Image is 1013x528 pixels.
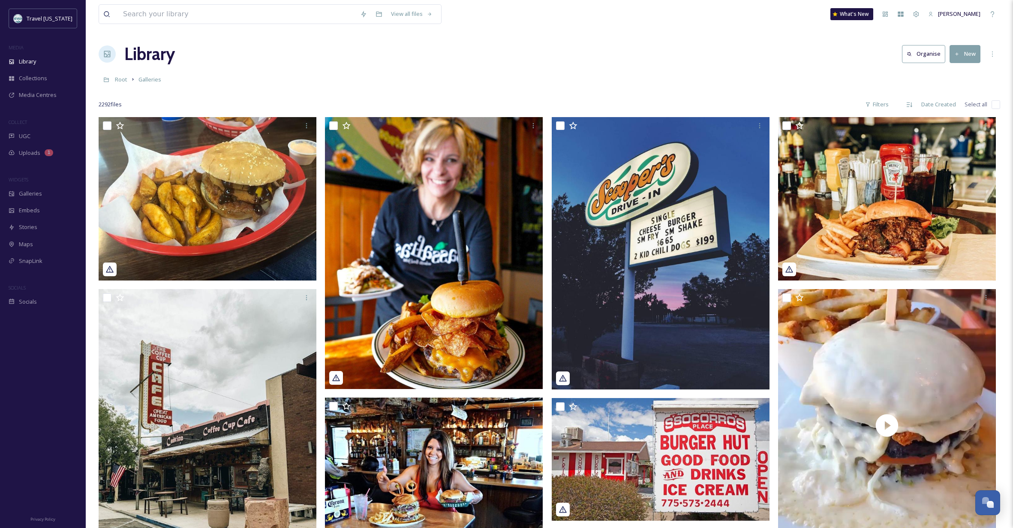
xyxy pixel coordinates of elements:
[19,91,57,99] span: Media Centres
[19,240,33,248] span: Maps
[924,6,985,22] a: [PERSON_NAME]
[975,490,1000,515] button: Open Chat
[99,100,122,109] span: 2292 file s
[552,117,770,389] img: nvkait_03192025_2062638977009426270.jpg
[9,119,27,125] span: COLLECT
[19,298,37,306] span: Socials
[45,149,53,156] div: 1
[19,74,47,82] span: Collections
[19,206,40,214] span: Embeds
[115,75,127,83] span: Root
[902,45,945,63] button: Organise
[99,117,316,280] img: adv_jess_03192025_18050660029049320.jpg
[138,74,161,84] a: Galleries
[124,41,175,67] a: Library
[938,10,980,18] span: [PERSON_NAME]
[138,75,161,83] span: Galleries
[861,96,893,113] div: Filters
[19,223,37,231] span: Stories
[950,45,980,63] button: New
[30,516,55,522] span: Privacy Policy
[115,74,127,84] a: Root
[965,100,987,109] span: Select all
[778,117,996,281] img: BucketListJrny_03182025_0.jpg
[325,117,543,389] img: Visit Carson City_03192025_195059771689_10156873578436690.jpg
[27,15,72,22] span: Travel [US_STATE]
[19,257,42,265] span: SnapLink
[387,6,437,22] a: View all files
[14,14,22,23] img: download.jpeg
[119,5,356,24] input: Search your library
[902,45,950,63] a: Organise
[30,513,55,524] a: Privacy Policy
[19,149,40,157] span: Uploads
[19,190,42,198] span: Galleries
[9,284,26,291] span: SOCIALS
[9,44,24,51] span: MEDIA
[19,132,30,140] span: UGC
[830,8,873,20] a: What's New
[552,398,770,521] img: nevadasilvertrails_03192025_18027155608221017.jpg
[917,96,960,113] div: Date Created
[19,57,36,66] span: Library
[9,176,28,183] span: WIDGETS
